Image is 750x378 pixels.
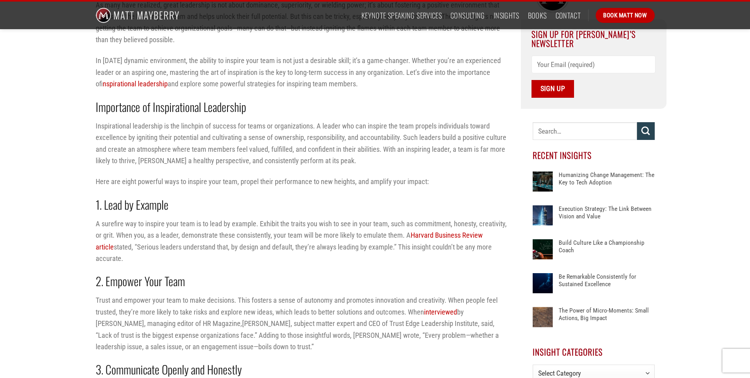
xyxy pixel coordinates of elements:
[361,8,442,22] a: Keynote Speaking Services
[533,346,603,358] span: Insight Categories
[96,98,246,115] strong: Importance of Inspirational Leadership
[533,122,637,140] input: Search…
[96,55,509,89] p: In [DATE] dynamic environment, the ability to inspire your team is not just a desirable skill; it...
[531,56,656,98] form: Contact form
[103,80,168,88] a: inspirational leadership
[96,294,509,352] p: Trust and empower your team to make decisions. This fosters a sense of autonomy and promotes inno...
[96,272,185,290] strong: 2. Empower Your Team
[559,171,654,195] a: Humanizing Change Management: The Key to Tech Adoption
[96,196,169,213] strong: 1. Lead by Example
[96,2,180,29] img: Matt Mayberry
[559,307,654,331] a: The Power of Micro-Moments: Small Actions, Big Impact
[531,80,574,98] input: Sign Up
[559,273,654,297] a: Be Remarkable Consistently for Sustained Excellence
[531,56,656,73] input: Your Email (required)
[559,239,654,263] a: Build Culture Like a Championship Coach
[596,8,654,23] a: Book Matt Now
[637,122,655,140] button: Submit
[450,8,485,22] a: Consulting
[96,231,483,251] a: Harvard Business Review article
[424,308,457,316] a: interviewed
[559,205,654,229] a: Execution Strategy: The Link Between Vision and Value
[96,176,509,187] p: Here are eight powerful ways to inspire your team, propel their performance to new heights, and a...
[96,218,509,264] p: A surefire way to inspire your team is to lead by example. Exhibit the traits you wish to see in ...
[528,8,547,22] a: Books
[494,8,519,22] a: Insights
[241,319,242,328] em: ,
[96,120,509,167] p: Inspirational leadership is the linchpin of success for teams or organizations. A leader who can ...
[603,11,647,20] span: Book Matt Now
[96,361,242,378] strong: 3. Communicate Openly and Honestly
[531,28,636,49] span: Sign Up For [PERSON_NAME]’s Newsletter
[533,149,592,161] span: Recent Insights
[556,8,581,22] a: Contact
